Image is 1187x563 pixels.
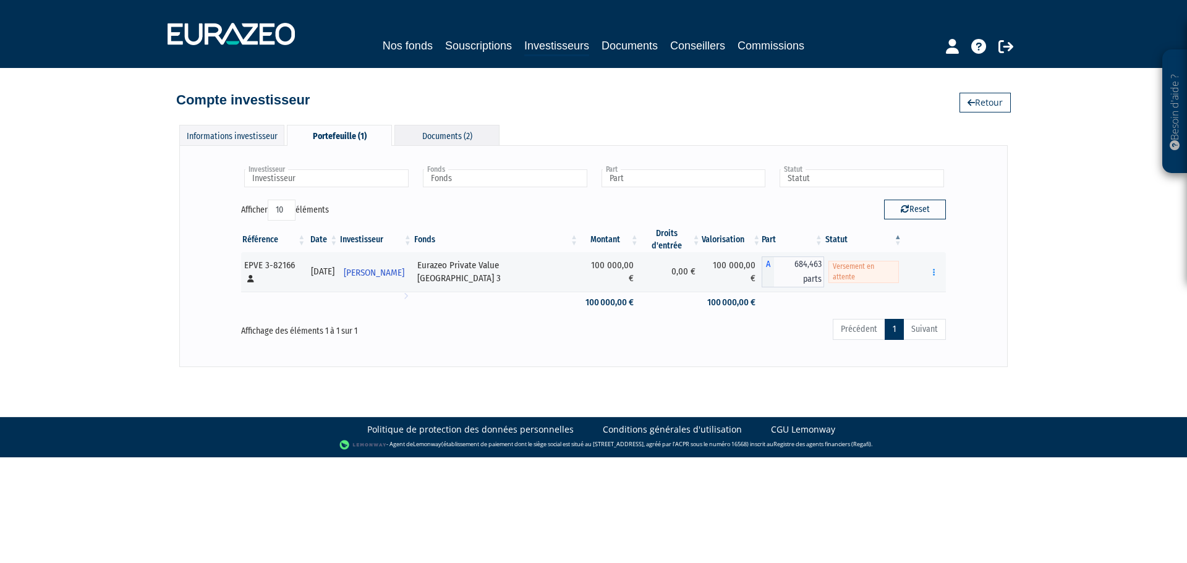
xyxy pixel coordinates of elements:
[738,37,804,54] a: Commissions
[383,37,433,54] a: Nos fonds
[339,227,413,252] th: Investisseur: activer pour trier la colonne par ordre croissant
[344,261,404,284] span: [PERSON_NAME]
[244,259,302,286] div: EPVE 3-82166
[762,256,823,287] div: A - Eurazeo Private Value Europe 3
[417,259,575,286] div: Eurazeo Private Value [GEOGRAPHIC_DATA] 3
[524,37,589,56] a: Investisseurs
[404,284,408,307] i: Voir l'investisseur
[579,292,640,313] td: 100 000,00 €
[168,23,295,45] img: 1732889491-logotype_eurazeo_blanc_rvb.png
[413,227,579,252] th: Fonds: activer pour trier la colonne par ordre croissant
[1168,56,1182,167] p: Besoin d'aide ?
[179,125,284,145] div: Informations investisseur
[241,227,307,252] th: Référence : activer pour trier la colonne par ordre croissant
[603,423,742,436] a: Conditions générales d'utilisation
[774,256,823,287] span: 684,463 parts
[670,37,725,54] a: Conseillers
[702,292,762,313] td: 100 000,00 €
[445,37,512,54] a: Souscriptions
[771,423,835,436] a: CGU Lemonway
[702,252,762,292] td: 100 000,00 €
[885,319,904,340] a: 1
[762,256,774,287] span: A
[773,440,871,448] a: Registre des agents financiers (Regafi)
[762,227,823,252] th: Part: activer pour trier la colonne par ordre croissant
[824,227,903,252] th: Statut : activer pour trier la colonne par ordre d&eacute;croissant
[394,125,500,145] div: Documents (2)
[959,93,1011,112] a: Retour
[287,125,392,146] div: Portefeuille (1)
[828,261,899,283] span: Versement en attente
[579,227,640,252] th: Montant: activer pour trier la colonne par ordre croissant
[413,440,441,448] a: Lemonway
[602,37,658,54] a: Documents
[884,200,946,219] button: Reset
[176,93,310,108] h4: Compte investisseur
[307,227,339,252] th: Date: activer pour trier la colonne par ordre croissant
[702,227,762,252] th: Valorisation: activer pour trier la colonne par ordre croissant
[367,423,574,436] a: Politique de protection des données personnelles
[241,318,524,337] div: Affichage des éléments 1 à 1 sur 1
[247,275,254,282] i: [Français] Personne physique
[311,265,334,278] div: [DATE]
[12,439,1175,451] div: - Agent de (établissement de paiement dont le siège social est situé au [STREET_ADDRESS], agréé p...
[268,200,296,221] select: Afficheréléments
[579,252,640,292] td: 100 000,00 €
[640,252,702,292] td: 0,00 €
[640,227,702,252] th: Droits d'entrée: activer pour trier la colonne par ordre croissant
[241,200,329,221] label: Afficher éléments
[339,260,413,284] a: [PERSON_NAME]
[339,439,387,451] img: logo-lemonway.png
